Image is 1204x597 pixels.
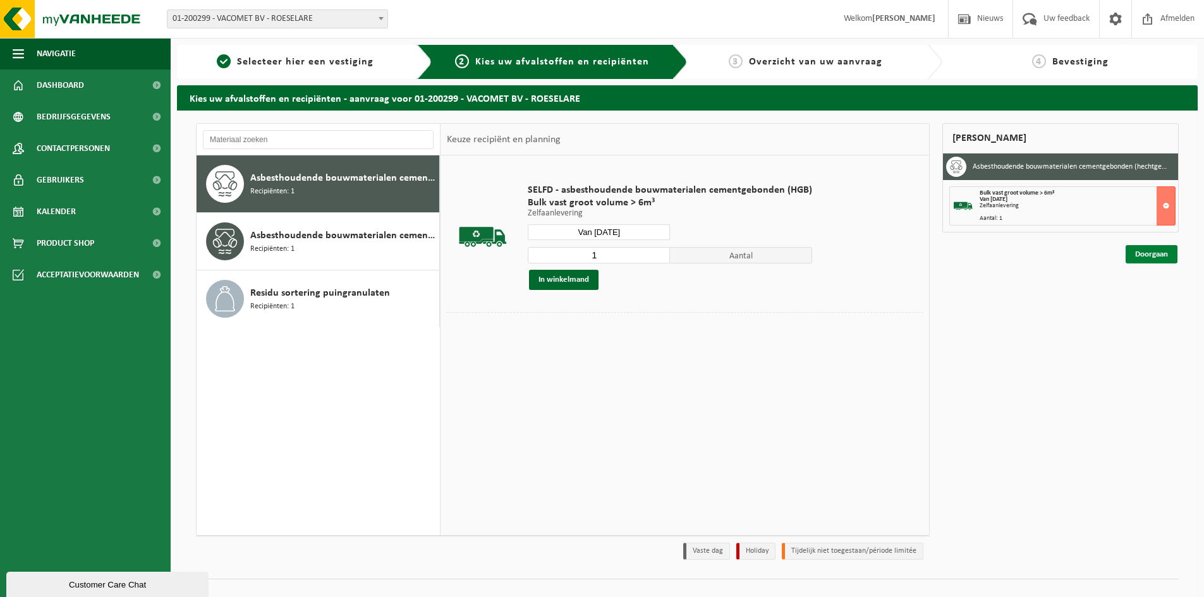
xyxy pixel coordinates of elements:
div: Keuze recipiënt en planning [441,124,567,155]
div: Aantal: 1 [980,215,1175,222]
span: Asbesthoudende bouwmaterialen cementgebonden met isolatie(hechtgebonden) [250,228,436,243]
a: Doorgaan [1126,245,1177,263]
span: Contactpersonen [37,133,110,164]
span: Navigatie [37,38,76,69]
p: Zelfaanlevering [528,209,812,218]
span: Overzicht van uw aanvraag [749,57,882,67]
li: Vaste dag [683,543,730,560]
span: Recipiënten: 1 [250,186,295,198]
div: Zelfaanlevering [980,203,1175,209]
li: Tijdelijk niet toegestaan/période limitée [782,543,923,560]
a: 1Selecteer hier een vestiging [183,54,407,69]
span: 1 [217,54,231,68]
span: 3 [729,54,743,68]
span: Selecteer hier een vestiging [237,57,374,67]
button: Residu sortering puingranulaten Recipiënten: 1 [197,270,440,327]
span: 4 [1032,54,1046,68]
span: Aantal [670,247,812,263]
span: Bedrijfsgegevens [37,101,111,133]
span: Residu sortering puingranulaten [250,286,390,301]
span: Acceptatievoorwaarden [37,259,139,291]
span: Recipiënten: 1 [250,301,295,313]
li: Holiday [736,543,775,560]
strong: [PERSON_NAME] [872,14,935,23]
iframe: chat widget [6,569,211,597]
span: Asbesthoudende bouwmaterialen cementgebonden (hechtgebonden) [250,171,436,186]
span: SELFD - asbesthoudende bouwmaterialen cementgebonden (HGB) [528,184,812,196]
span: 01-200299 - VACOMET BV - ROESELARE [167,9,388,28]
span: Bulk vast groot volume > 6m³ [980,190,1054,196]
span: Gebruikers [37,164,84,196]
span: Bulk vast groot volume > 6m³ [528,196,812,209]
button: Asbesthoudende bouwmaterialen cementgebonden met isolatie(hechtgebonden) Recipiënten: 1 [197,213,440,270]
button: Asbesthoudende bouwmaterialen cementgebonden (hechtgebonden) Recipiënten: 1 [197,155,440,213]
span: 01-200299 - VACOMET BV - ROESELARE [167,10,387,28]
span: Dashboard [37,69,84,101]
span: Product Shop [37,227,94,259]
span: 2 [455,54,469,68]
input: Materiaal zoeken [203,130,434,149]
span: Bevestiging [1052,57,1109,67]
h3: Asbesthoudende bouwmaterialen cementgebonden (hechtgebonden) [973,157,1169,177]
button: In winkelmand [529,270,599,290]
span: Kies uw afvalstoffen en recipiënten [475,57,649,67]
h2: Kies uw afvalstoffen en recipiënten - aanvraag voor 01-200299 - VACOMET BV - ROESELARE [177,85,1198,110]
div: [PERSON_NAME] [942,123,1179,154]
span: Recipiënten: 1 [250,243,295,255]
input: Selecteer datum [528,224,670,240]
strong: Van [DATE] [980,196,1007,203]
span: Kalender [37,196,76,227]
